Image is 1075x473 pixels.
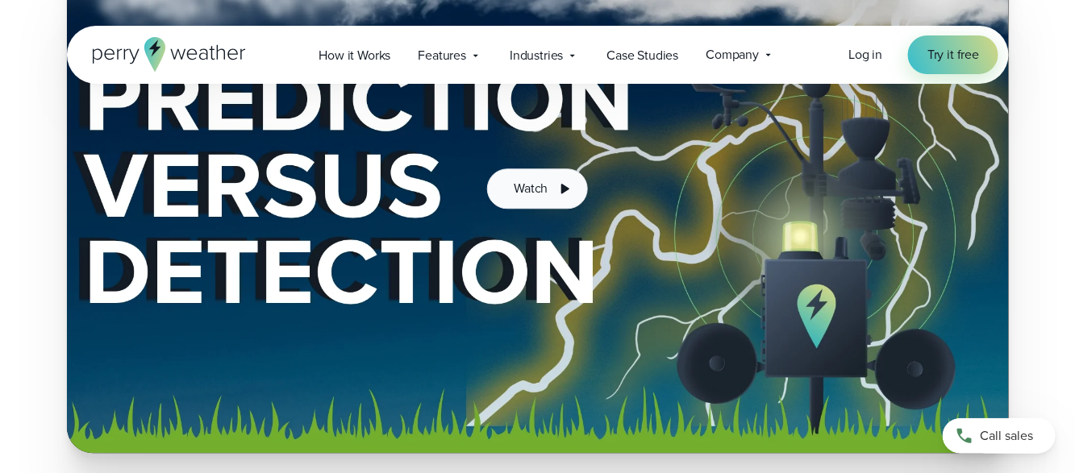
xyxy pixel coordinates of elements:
[943,418,1056,454] a: Call sales
[848,45,882,64] span: Log in
[514,179,548,198] span: Watch
[927,45,979,64] span: Try it free
[848,45,882,64] a: Log in
[593,39,692,72] a: Case Studies
[706,45,760,64] span: Company
[487,168,587,209] button: Watch
[510,46,563,65] span: Industries
[319,46,390,65] span: How it Works
[606,46,678,65] span: Case Studies
[418,46,466,65] span: Features
[908,35,998,74] a: Try it free
[981,426,1034,446] span: Call sales
[305,39,404,72] a: How it Works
